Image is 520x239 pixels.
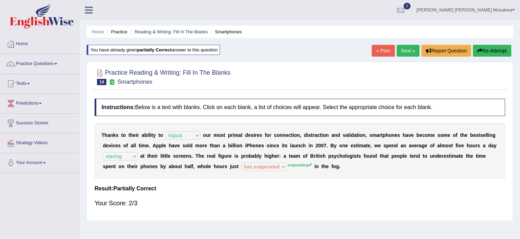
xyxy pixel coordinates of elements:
[330,143,334,148] b: B
[218,153,220,159] b: f
[246,143,249,148] b: P
[300,143,303,148] b: c
[283,132,286,138] b: n
[195,143,200,148] b: m
[204,143,207,148] b: e
[87,45,220,55] div: You have already given answer to this question
[480,132,483,138] b: s
[441,143,446,148] b: m
[366,143,368,148] b: t
[0,54,79,72] a: Practice Questions
[231,132,232,138] b: r
[437,143,440,148] b: a
[345,143,348,148] b: e
[356,143,358,148] b: t
[203,143,204,148] b: r
[276,143,279,148] b: e
[131,143,133,148] b: a
[162,153,163,159] b: i
[251,132,254,138] b: s
[169,143,172,148] b: h
[476,132,478,138] b: s
[107,132,110,138] b: a
[203,132,206,138] b: o
[156,153,158,159] b: r
[146,143,149,148] b: e
[460,132,462,138] b: t
[358,132,360,138] b: i
[147,132,149,138] b: i
[223,132,225,138] b: t
[414,143,417,148] b: e
[133,132,136,138] b: e
[457,143,459,148] b: i
[424,143,427,148] b: e
[153,132,156,138] b: y
[168,153,170,159] b: e
[351,132,354,138] b: d
[129,132,130,138] b: t
[149,132,150,138] b: l
[176,153,178,159] b: c
[448,132,450,138] b: e
[430,143,433,148] b: o
[280,132,283,138] b: n
[419,143,422,148] b: a
[425,132,428,138] b: o
[165,153,167,159] b: t
[147,153,149,159] b: t
[135,143,136,148] b: l
[172,143,175,148] b: a
[234,143,235,148] b: l
[383,132,386,138] b: p
[271,143,274,148] b: n
[350,132,351,138] b: i
[266,132,270,138] b: o
[149,153,152,159] b: h
[428,132,432,138] b: m
[235,143,237,148] b: i
[384,143,386,148] b: s
[392,143,395,148] b: n
[137,47,172,52] b: partially correct
[200,143,203,148] b: o
[130,132,133,138] b: h
[372,132,376,138] b: m
[108,143,111,148] b: v
[282,143,283,148] b: i
[386,132,389,138] b: h
[209,132,211,138] b: r
[370,143,372,148] b: ,
[473,132,476,138] b: e
[265,132,266,138] b: f
[320,132,321,138] b: t
[116,132,118,138] b: s
[155,153,156,159] b: i
[126,143,128,148] b: f
[490,132,493,138] b: n
[245,132,248,138] b: d
[342,143,345,148] b: n
[494,143,497,148] b: y
[311,132,313,138] b: t
[274,143,276,148] b: c
[256,143,259,148] b: n
[231,143,232,148] b: i
[409,143,412,148] b: a
[214,153,215,159] b: l
[372,45,395,57] a: « Prev
[389,132,392,138] b: o
[404,3,411,9] span: 0
[185,143,188,148] b: o
[232,143,234,148] b: l
[180,153,183,159] b: e
[465,132,468,138] b: e
[397,132,400,138] b: s
[210,143,212,148] b: t
[0,114,79,131] a: Success Stories
[214,143,217,148] b: a
[297,132,300,138] b: n
[417,143,419,148] b: r
[199,153,202,159] b: h
[183,143,185,148] b: s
